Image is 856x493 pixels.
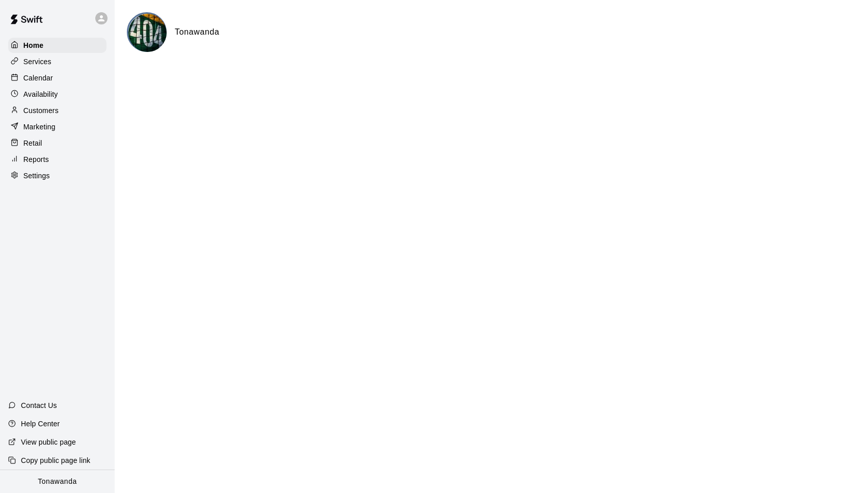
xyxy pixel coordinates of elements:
h6: Tonawanda [175,25,220,39]
p: View public page [21,437,76,447]
p: Calendar [23,73,53,83]
p: Availability [23,89,58,99]
p: Settings [23,171,50,181]
p: Marketing [23,122,56,132]
p: Copy public page link [21,455,90,465]
a: Home [8,38,106,53]
p: Tonawanda [38,476,77,487]
p: Help Center [21,419,60,429]
img: Tonawanda logo [128,14,167,52]
p: Contact Us [21,400,57,410]
a: Reports [8,152,106,167]
p: Customers [23,105,59,116]
p: Home [23,40,44,50]
p: Reports [23,154,49,165]
p: Services [23,57,51,67]
a: Availability [8,87,106,102]
a: Retail [8,135,106,151]
a: Marketing [8,119,106,134]
a: Calendar [8,70,106,86]
a: Services [8,54,106,69]
p: Retail [23,138,42,148]
a: Customers [8,103,106,118]
a: Settings [8,168,106,183]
